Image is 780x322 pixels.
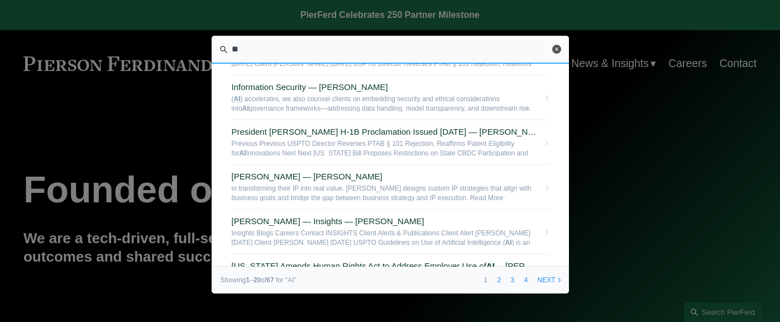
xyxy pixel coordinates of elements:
[533,267,563,293] a: next
[232,94,539,112] span: ( ) accelerates, we also counsel clients on embedding security and ethical considerations into go...
[506,267,518,293] a: 3
[242,105,249,112] em: AI
[212,36,569,64] input: Search this site
[232,127,539,137] span: President [PERSON_NAME] H-1B Proclamation Issued [DATE] — [PERSON_NAME]
[505,239,512,247] em: AI
[232,120,549,165] a: President [PERSON_NAME] H-1B Proclamation Issued [DATE] — [PERSON_NAME] Previous Previous USPTO D...
[232,261,539,271] span: [US_STATE] Amends Human Rights Act to Address Employer Use of — [PERSON_NAME]
[276,276,296,284] span: for “AI”
[552,45,561,54] a: Close
[253,276,261,284] strong: 20
[232,82,539,92] span: Information Security — [PERSON_NAME]
[520,267,532,293] a: 4
[221,277,296,283] div: Showing – of
[232,216,539,226] span: [PERSON_NAME] — Insights — [PERSON_NAME]
[232,229,539,246] span: Insights Blogs Careers Contact INSIGHTS Client Alerts & Publications Client Alert [PERSON_NAME] [...
[232,184,539,201] span: in transforming their IP into real value. [PERSON_NAME] designs custom IP strategies that align w...
[480,267,491,293] a: 1
[232,172,539,182] span: [PERSON_NAME] — [PERSON_NAME]
[266,276,274,284] strong: 67
[234,95,241,103] em: AI
[493,267,505,293] a: 2
[232,254,549,299] a: [US_STATE] Amends Human Rights Act to Address Employer Use ofAI— [PERSON_NAME] Insights Blogs Car...
[232,165,549,210] a: [PERSON_NAME] — [PERSON_NAME] in transforming their IP into real value. [PERSON_NAME] designs cus...
[232,75,549,120] a: Information Security — [PERSON_NAME] (AI) accelerates, we also counsel clients on embedding secur...
[232,139,539,157] span: Previous Previous USPTO Director Reverses PTAB § 101 Rejection, Reaffirms Patent Eligibility for ...
[240,149,246,157] em: AI
[232,210,549,254] a: [PERSON_NAME] — Insights — [PERSON_NAME] Insights Blogs Careers Contact INSIGHTS Client Alerts & ...
[486,261,495,271] em: AI
[246,276,250,284] strong: 1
